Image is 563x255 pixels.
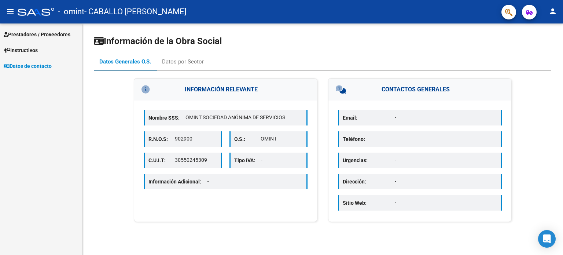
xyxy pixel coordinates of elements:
p: - [395,199,497,207]
h3: CONTACTOS GENERALES [328,79,511,101]
p: Tipo IVA: [234,156,261,164]
span: - [207,179,209,185]
span: - omint [58,4,84,20]
mat-icon: person [548,7,557,16]
p: - [395,114,497,121]
div: Datos por Sector [162,58,204,66]
p: Teléfono: [343,135,395,143]
p: Sitio Web: [343,199,395,207]
p: R.N.O.S: [148,135,175,143]
h1: Información de la Obra Social [94,35,551,47]
p: Email: [343,114,395,122]
p: O.S.: [234,135,261,143]
p: Información Adicional: [148,178,215,186]
p: OMINT [261,135,303,143]
div: Open Intercom Messenger [538,230,556,248]
p: - [261,156,303,164]
mat-icon: menu [6,7,15,16]
span: - CABALLO [PERSON_NAME] [84,4,187,20]
p: C.U.I.T: [148,156,175,164]
p: Urgencias: [343,156,395,164]
span: Instructivos [4,46,38,54]
span: Datos de contacto [4,62,52,70]
p: 902900 [175,135,217,143]
p: - [395,178,497,185]
p: 30550245309 [175,156,217,164]
div: Datos Generales O.S. [99,58,151,66]
p: Dirección: [343,178,395,186]
p: - [395,135,497,143]
p: - [395,156,497,164]
span: Prestadores / Proveedores [4,30,70,39]
p: OMINT SOCIEDAD ANÓNIMA DE SERVICIOS [185,114,303,121]
p: Nombre SSS: [148,114,185,122]
h3: INFORMACIÓN RELEVANTE [134,79,317,101]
